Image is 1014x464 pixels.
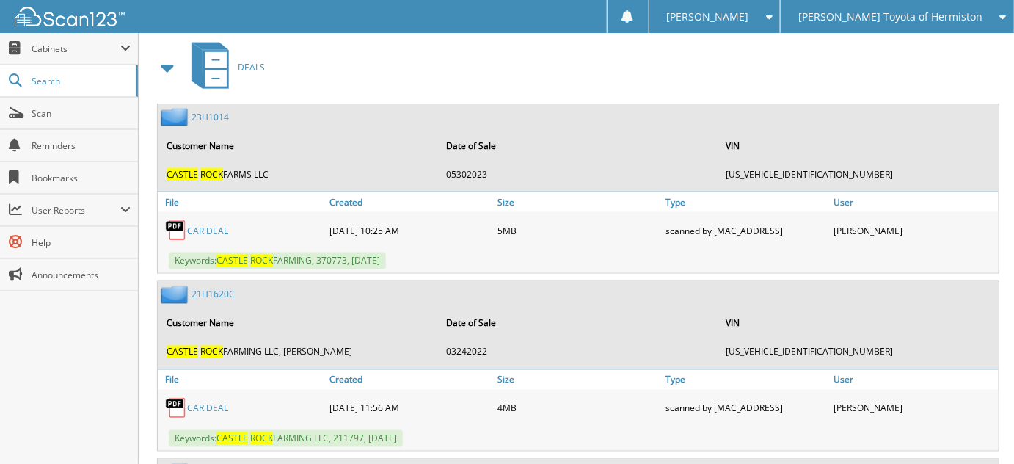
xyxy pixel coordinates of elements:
span: Bookmarks [32,172,131,184]
a: User [831,192,999,212]
a: CAR DEAL [187,402,228,415]
span: ROCK [200,346,223,358]
span: Reminders [32,139,131,152]
span: Keywords: FARMING LLC, 211797, [DATE] [169,430,403,447]
a: Created [326,192,494,212]
td: FARMING LLC, [PERSON_NAME] [159,340,437,364]
span: CASTLE [167,168,198,181]
span: CASTLE [167,346,198,358]
span: CASTLE [216,432,248,445]
a: DEALS [183,38,265,96]
a: User [831,370,999,390]
div: [PERSON_NAME] [831,394,999,423]
a: File [158,370,326,390]
span: Keywords: FARMING, 370773, [DATE] [169,253,386,269]
th: VIN [719,131,997,161]
a: Type [663,370,831,390]
span: [PERSON_NAME] [667,12,749,21]
div: [DATE] 10:25 AM [326,216,494,245]
th: Customer Name [159,308,437,338]
span: User Reports [32,204,120,217]
a: Size [494,192,662,212]
a: CAR DEAL [187,225,228,237]
div: [DATE] 11:56 AM [326,394,494,423]
a: 21H1620C [192,289,235,301]
td: FARMS LLC [159,162,437,186]
td: 03242022 [439,340,717,364]
div: scanned by [MAC_ADDRESS] [663,216,831,245]
span: ROCK [200,168,223,181]
div: scanned by [MAC_ADDRESS] [663,394,831,423]
a: 23H1014 [192,111,229,123]
img: PDF.png [165,220,187,242]
th: VIN [719,308,997,338]
img: folder2.png [161,108,192,126]
span: Cabinets [32,43,120,55]
div: [PERSON_NAME] [831,216,999,245]
img: scan123-logo-white.svg [15,7,125,26]
span: [PERSON_NAME] Toyota of Hermiston [798,12,982,21]
iframe: Chat Widget [941,394,1014,464]
a: File [158,192,326,212]
th: Date of Sale [439,308,717,338]
td: 05302023 [439,162,717,186]
span: Help [32,236,131,249]
a: Type [663,192,831,212]
span: DEALS [238,61,265,73]
span: ROCK [250,432,273,445]
img: folder2.png [161,286,192,304]
th: Date of Sale [439,131,717,161]
div: 4MB [494,394,662,423]
span: CASTLE [216,255,248,267]
span: ROCK [250,255,273,267]
span: Scan [32,107,131,120]
th: Customer Name [159,131,437,161]
span: Search [32,75,128,87]
td: [US_VEHICLE_IDENTIFICATION_NUMBER] [719,162,997,186]
div: 5MB [494,216,662,245]
a: Size [494,370,662,390]
a: Created [326,370,494,390]
td: [US_VEHICLE_IDENTIFICATION_NUMBER] [719,340,997,364]
img: PDF.png [165,397,187,419]
span: Announcements [32,269,131,281]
